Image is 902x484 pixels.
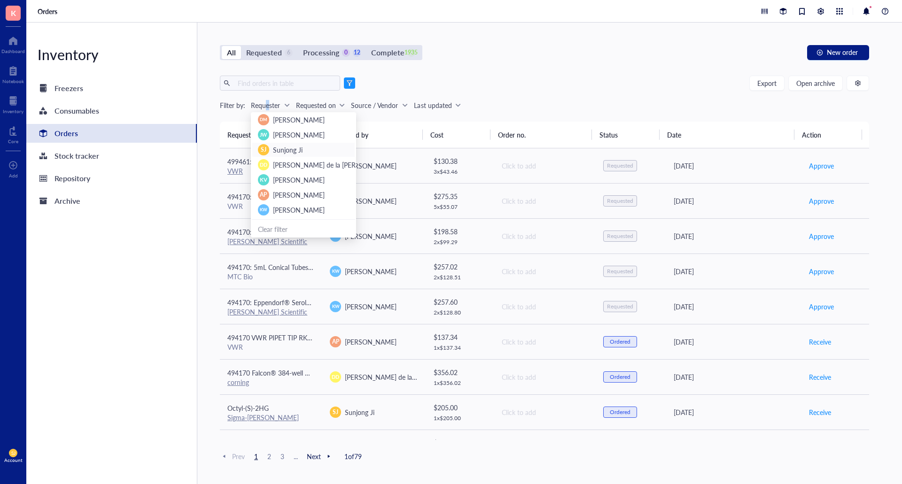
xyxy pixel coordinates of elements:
[344,452,362,461] span: 1 of 79
[749,76,785,91] button: Export
[345,231,397,241] span: [PERSON_NAME]
[332,373,339,381] span: DD
[796,79,835,87] span: Open archive
[809,405,832,420] button: Receive
[227,46,236,59] div: All
[809,193,834,208] button: Approve
[345,372,466,382] span: [PERSON_NAME] de la [PERSON_NAME]
[809,372,831,382] span: Receive
[610,373,630,381] div: Ordered
[227,343,315,351] div: VWR
[1,48,25,54] div: Dashboard
[674,231,793,241] div: [DATE]
[273,130,325,139] span: [PERSON_NAME]
[26,169,197,188] a: Repository
[610,408,630,416] div: Ordered
[227,377,249,387] a: corning
[260,207,267,213] span: KW
[592,122,660,148] th: Status
[502,266,588,277] div: Click to add
[26,101,197,120] a: Consumables
[227,202,315,210] div: VWR
[493,183,596,218] td: Click to add
[809,264,834,279] button: Approve
[434,402,486,413] div: $ 205.00
[809,266,834,277] span: Approve
[674,372,793,382] div: [DATE]
[757,79,777,87] span: Export
[227,403,269,413] span: Octyl-(S)-2HG
[502,231,588,241] div: Click to add
[493,324,596,359] td: Click to add
[342,49,350,57] div: 0
[332,303,339,310] span: KW
[296,100,336,110] div: Requested on
[434,379,486,387] div: 1 x $ 356.02
[54,127,78,140] div: Orders
[227,130,303,140] span: Request
[273,160,394,169] span: [PERSON_NAME] de la [PERSON_NAME]
[258,224,349,234] span: Clear filter
[434,156,486,166] div: $ 130.38
[809,334,832,349] button: Receive
[502,161,588,171] div: Click to add
[307,452,333,461] span: Next
[674,196,793,206] div: [DATE]
[414,100,451,110] div: Last updated
[607,162,633,169] div: Requested
[26,79,197,98] a: Freezers
[434,309,486,316] div: 2 x $ 128.80
[227,333,438,342] span: 494170 VWR PIPET TIP RKD CLR ST 1000UL PK960 PunchOut product
[607,303,633,310] div: Requested
[809,301,834,312] span: Approve
[345,161,397,170] span: [PERSON_NAME]
[54,149,99,162] div: Stock tracker
[794,122,862,148] th: Action
[273,145,303,154] span: Sunjong Ji
[502,196,588,206] div: Click to add
[54,104,99,117] div: Consumables
[260,191,267,199] span: AP
[11,7,16,19] span: K
[674,161,793,171] div: [DATE]
[809,299,834,314] button: Approve
[493,430,596,465] td: Click to add
[285,49,293,57] div: 6
[9,173,18,178] div: Add
[250,452,262,461] span: 1
[234,76,336,90] input: Find orders in table
[502,337,588,347] div: Click to add
[490,122,592,148] th: Order no.
[809,407,831,417] span: Receive
[434,344,486,352] div: 1 x $ 137.34
[2,78,24,84] div: Notebook
[26,192,197,210] a: Archive
[227,192,462,201] span: 494170: VWR® Universal Aerosol Filter Pipet Tips, Racked, Sterile, 100 - 1000 µl
[809,337,831,347] span: Receive
[261,146,266,154] span: SJ
[227,307,307,316] a: [PERSON_NAME] Scientific
[260,176,267,184] span: KV
[227,438,366,448] span: Fisherbrand™ Colored ABS 50 Place Slide Boxes
[251,100,280,110] div: Requester
[371,46,404,59] div: Complete
[674,301,793,312] div: [DATE]
[809,369,832,384] button: Receive
[434,191,486,201] div: $ 275.35
[788,76,843,91] button: Open archive
[809,161,834,171] span: Approve
[277,452,288,461] span: 3
[434,238,486,246] div: 2 x $ 99.29
[332,268,339,275] span: KW
[227,413,299,422] a: Sigma-[PERSON_NAME]
[493,148,596,184] td: Click to add
[407,49,415,57] div: 1935
[321,122,423,148] th: Requested by
[827,48,858,56] span: New order
[227,166,243,176] a: VWR
[434,274,486,281] div: 2 x $ 128.51
[1,33,25,54] a: Dashboard
[54,172,90,185] div: Repository
[227,227,458,237] span: 494170: Nunc™ 50 mL Conical Polypropylene Centrifuge Tubes, Sterile, Racked
[227,157,435,166] span: 499461: VWR PIPET TIP RKD FLTR LR ST 10 UL PK960 (0.1-10uL Tips)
